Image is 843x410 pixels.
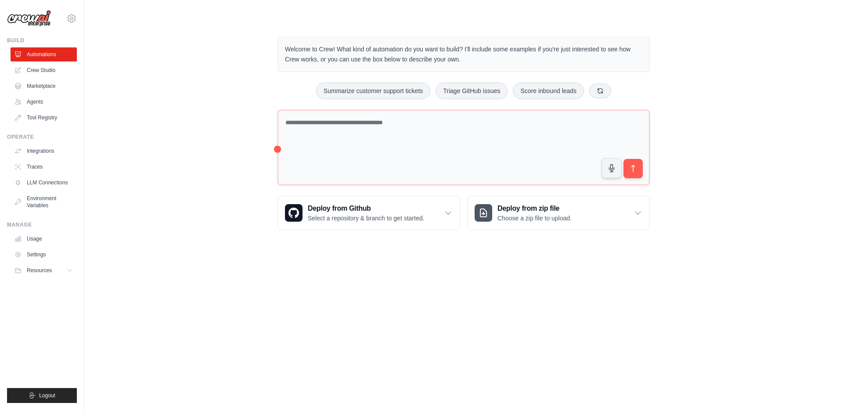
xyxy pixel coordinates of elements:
p: Welcome to Crew! What kind of automation do you want to build? I'll include some examples if you'... [285,44,642,65]
h3: Deploy from zip file [497,203,572,214]
a: Usage [11,232,77,246]
span: Logout [39,392,55,399]
a: Settings [11,248,77,262]
a: Agents [11,95,77,109]
a: Marketplace [11,79,77,93]
h3: Deploy from Github [308,203,424,214]
a: Environment Variables [11,191,77,212]
button: Score inbound leads [513,83,584,99]
a: Traces [11,160,77,174]
a: Automations [11,47,77,61]
a: LLM Connections [11,176,77,190]
a: Crew Studio [11,63,77,77]
button: Resources [11,263,77,277]
div: Operate [7,133,77,140]
p: Select a repository & branch to get started. [308,214,424,223]
a: Tool Registry [11,111,77,125]
p: Choose a zip file to upload. [497,214,572,223]
button: Logout [7,388,77,403]
span: Resources [27,267,52,274]
a: Integrations [11,144,77,158]
div: Build [7,37,77,44]
div: Manage [7,221,77,228]
img: Logo [7,10,51,27]
button: Summarize customer support tickets [316,83,430,99]
button: Triage GitHub issues [436,83,508,99]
